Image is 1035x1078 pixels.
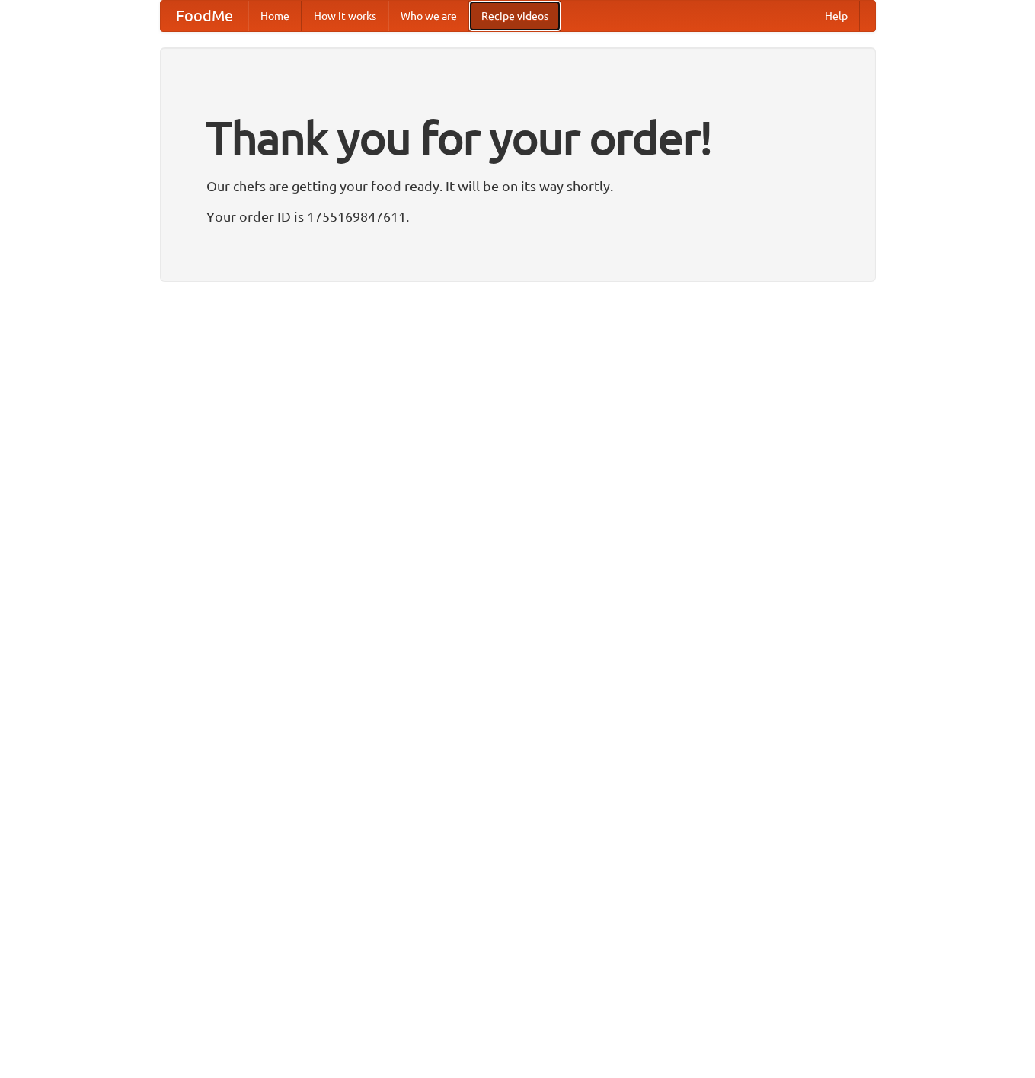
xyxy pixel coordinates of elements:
[248,1,302,31] a: Home
[302,1,388,31] a: How it works
[469,1,561,31] a: Recipe videos
[388,1,469,31] a: Who we are
[206,101,829,174] h1: Thank you for your order!
[813,1,860,31] a: Help
[161,1,248,31] a: FoodMe
[206,174,829,197] p: Our chefs are getting your food ready. It will be on its way shortly.
[206,205,829,228] p: Your order ID is 1755169847611.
